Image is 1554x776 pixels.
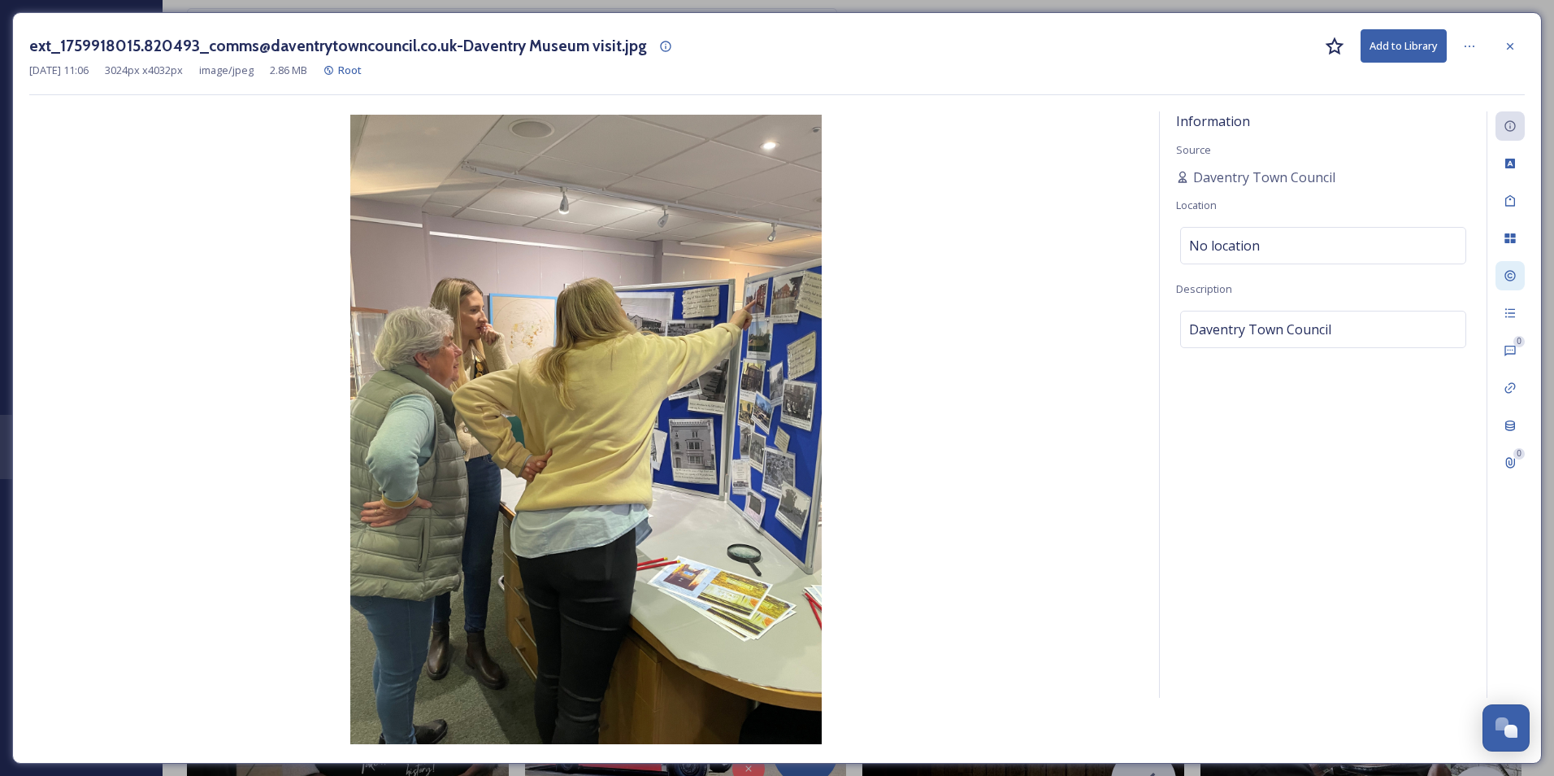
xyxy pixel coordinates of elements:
img: comms%40daventrytowncouncil.co.uk-Daventry%20Museum%20visit.jpg [29,115,1143,744]
span: Daventry Town Council [1189,320,1331,339]
span: 2.86 MB [270,63,307,78]
span: image/jpeg [199,63,254,78]
span: No location [1189,236,1260,255]
span: Information [1176,112,1250,130]
span: Daventry Town Council [1193,168,1335,187]
span: [DATE] 11:06 [29,63,89,78]
span: Location [1176,198,1217,212]
button: Open Chat [1482,704,1530,752]
h3: ext_1759918015.820493_comms@daventrytowncouncil.co.uk-Daventry Museum visit.jpg [29,34,647,58]
div: 0 [1513,448,1525,460]
div: 0 [1513,336,1525,347]
span: Root [338,63,362,77]
span: 3024 px x 4032 px [105,63,183,78]
span: Description [1176,281,1232,296]
button: Add to Library [1361,29,1447,63]
span: Source [1176,142,1211,157]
